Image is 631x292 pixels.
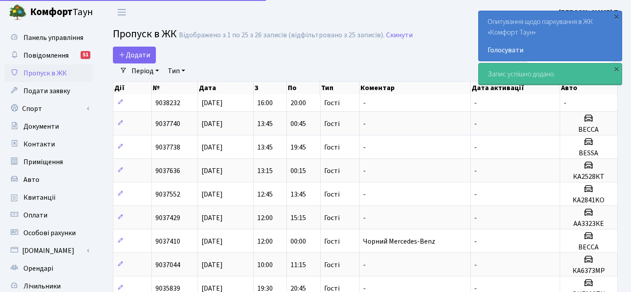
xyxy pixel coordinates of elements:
span: Лічильники [23,281,61,291]
div: × [612,64,621,73]
button: Переключити навігацію [111,5,133,20]
span: Пропуск в ЖК [23,68,67,78]
div: Відображено з 1 по 25 з 26 записів (відфільтровано з 25 записів). [179,31,384,39]
a: Орендарі [4,260,93,277]
h5: ВЕSSA [564,149,614,158]
a: Авто [4,171,93,189]
span: Повідомлення [23,51,69,60]
span: Таун [30,5,93,20]
span: Квитанції [23,193,56,202]
h5: KA2841KO [564,196,614,205]
span: 11:15 [290,260,306,270]
h5: АА3323КЕ [564,220,614,228]
th: Коментар [360,82,471,94]
span: 13:15 [257,166,273,176]
span: - [363,260,366,270]
div: 51 [81,51,90,59]
span: 13:45 [290,189,306,199]
span: Авто [23,175,39,185]
th: Дії [113,82,152,94]
span: [DATE] [201,166,223,176]
a: Період [128,63,163,79]
span: - [474,166,477,176]
div: Запис успішно додано. [479,63,622,85]
span: Гості [324,99,340,107]
span: 20:00 [290,98,306,108]
th: Дата активації [471,82,560,94]
a: Особові рахунки [4,224,93,242]
img: logo.png [9,4,27,21]
th: Авто [560,82,618,94]
span: 9037738 [155,142,180,152]
a: Документи [4,118,93,135]
span: 16:00 [257,98,273,108]
span: Гості [324,238,340,245]
span: - [363,119,366,129]
span: 9037552 [155,189,180,199]
th: З [254,82,287,94]
span: Гості [324,144,340,151]
span: 9037410 [155,237,180,246]
th: Тип [320,82,360,94]
a: Повідомлення51 [4,47,93,64]
a: Спорт [4,100,93,118]
span: 9037740 [155,119,180,129]
a: Скинути [386,31,413,39]
span: - [474,260,477,270]
span: - [363,189,366,199]
b: [PERSON_NAME] П. [559,8,620,17]
span: Гості [324,191,340,198]
a: Голосувати [488,45,613,55]
b: Комфорт [30,5,73,19]
span: 19:45 [290,142,306,152]
span: Гості [324,285,340,292]
div: Опитування щодо паркування в ЖК «Комфорт Таун» [479,11,622,61]
span: 00:00 [290,237,306,246]
span: Орендарі [23,264,53,273]
span: Гості [324,261,340,268]
a: Приміщення [4,153,93,171]
span: - [474,142,477,152]
span: - [474,237,477,246]
span: Панель управління [23,33,83,43]
span: 12:00 [257,237,273,246]
div: × [612,12,621,21]
a: Оплати [4,206,93,224]
span: 12:45 [257,189,273,199]
span: [DATE] [201,237,223,246]
a: Тип [164,63,189,79]
span: 9037636 [155,166,180,176]
span: Приміщення [23,157,63,167]
a: Додати [113,47,156,63]
h5: BECCA [564,243,614,252]
h5: КА6373МР [564,267,614,275]
span: - [363,142,366,152]
a: Контакти [4,135,93,153]
span: Гості [324,167,340,174]
span: Подати заявку [23,86,70,96]
span: - [564,98,566,108]
span: Чорний Mercedes-Benz [363,237,435,246]
span: 9038232 [155,98,180,108]
span: - [363,166,366,176]
span: - [474,119,477,129]
span: - [363,98,366,108]
span: - [474,189,477,199]
a: Пропуск в ЖК [4,64,93,82]
span: Додати [119,50,150,60]
th: № [152,82,198,94]
span: 12:00 [257,213,273,223]
span: 15:15 [290,213,306,223]
h5: КА2528КТ [564,173,614,181]
span: Контакти [23,139,55,149]
span: Гості [324,214,340,221]
span: 13:45 [257,142,273,152]
a: Подати заявку [4,82,93,100]
span: 9037044 [155,260,180,270]
span: [DATE] [201,260,223,270]
span: - [474,213,477,223]
span: [DATE] [201,189,223,199]
span: 10:00 [257,260,273,270]
span: Документи [23,122,59,131]
span: 13:45 [257,119,273,129]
